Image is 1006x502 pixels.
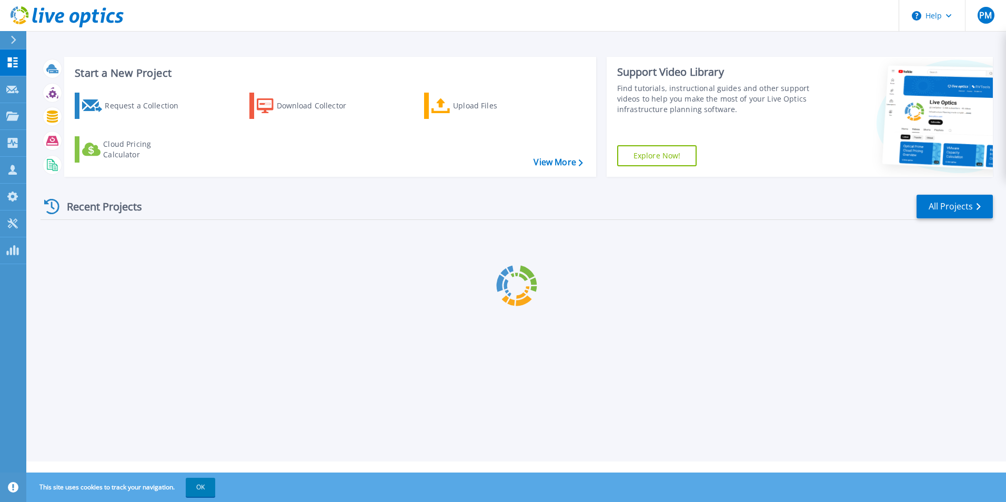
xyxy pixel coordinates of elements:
div: Request a Collection [105,95,189,116]
span: This site uses cookies to track your navigation. [29,478,215,497]
a: Request a Collection [75,93,192,119]
span: PM [979,11,992,19]
a: View More [534,157,582,167]
button: OK [186,478,215,497]
a: Explore Now! [617,145,697,166]
div: Download Collector [277,95,361,116]
a: All Projects [917,195,993,218]
a: Cloud Pricing Calculator [75,136,192,163]
a: Upload Files [424,93,541,119]
div: Recent Projects [41,194,156,219]
div: Find tutorials, instructional guides and other support videos to help you make the most of your L... [617,83,814,115]
div: Cloud Pricing Calculator [103,139,187,160]
div: Upload Files [453,95,537,116]
a: Download Collector [249,93,367,119]
div: Support Video Library [617,65,814,79]
h3: Start a New Project [75,67,582,79]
